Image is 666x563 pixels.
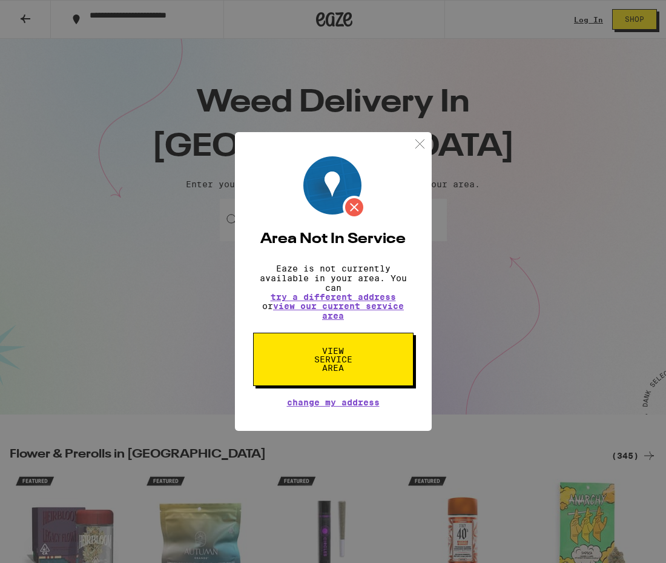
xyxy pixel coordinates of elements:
h2: Area Not In Service [253,232,414,247]
img: close.svg [412,136,427,152]
button: Change My Address [287,398,380,407]
span: Hi. Need any help? [7,8,87,18]
button: try a different address [271,293,396,301]
p: Eaze is not currently available in your area. You can or [253,264,414,321]
span: View Service Area [302,347,364,372]
a: view our current service area [273,301,404,321]
a: View Service Area [253,346,414,356]
button: View Service Area [253,333,414,386]
img: Location [303,156,366,219]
